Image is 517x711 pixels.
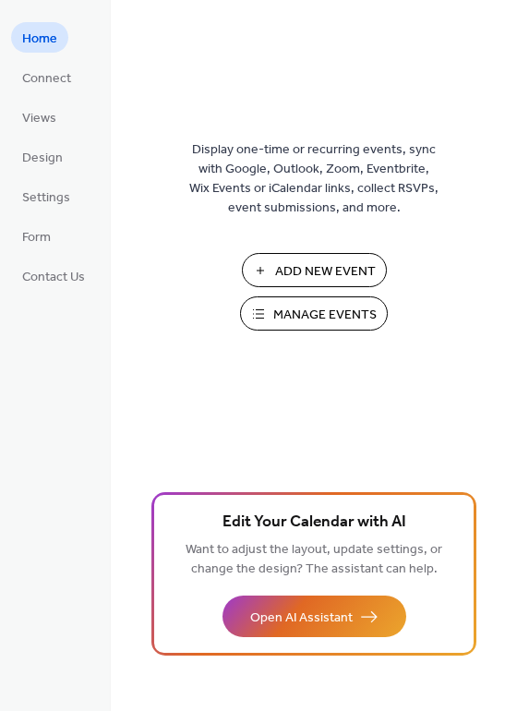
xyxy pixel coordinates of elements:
span: Manage Events [273,306,377,325]
button: Add New Event [242,253,387,287]
span: Design [22,149,63,168]
span: Edit Your Calendar with AI [222,510,406,536]
span: Connect [22,69,71,89]
a: Connect [11,62,82,92]
button: Open AI Assistant [222,596,406,637]
a: Design [11,141,74,172]
a: Views [11,102,67,132]
span: Contact Us [22,268,85,287]
span: Open AI Assistant [250,609,353,628]
span: Display one-time or recurring events, sync with Google, Outlook, Zoom, Eventbrite, Wix Events or ... [189,140,439,218]
span: Views [22,109,56,128]
a: Form [11,221,62,251]
a: Contact Us [11,260,96,291]
span: Settings [22,188,70,208]
span: Want to adjust the layout, update settings, or change the design? The assistant can help. [186,537,442,582]
button: Manage Events [240,296,388,331]
span: Add New Event [275,262,376,282]
span: Home [22,30,57,49]
span: Form [22,228,51,247]
a: Settings [11,181,81,211]
a: Home [11,22,68,53]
